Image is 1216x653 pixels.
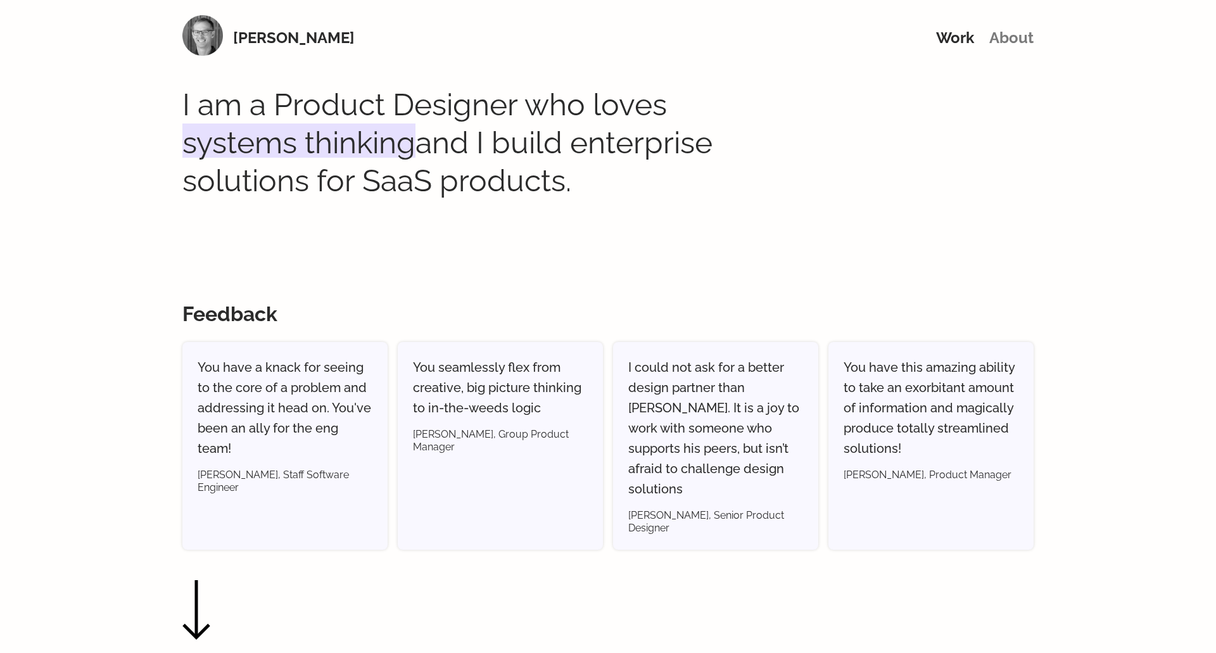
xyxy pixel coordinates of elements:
[413,428,588,453] p: [PERSON_NAME], Group Product Manager
[198,357,372,459] p: You have a knack for seeing to the core of a problem and addressing it head on. You've been an al...
[182,15,223,56] img: Logo
[989,29,1034,47] a: About
[844,357,1018,459] p: You have this amazing ability to take an exorbitant amount of information and magically produce t...
[182,86,740,200] h1: I am a Product Designer who loves and I build enterprise solutions for SaaS products.
[413,357,588,418] p: You seamlessly flex from creative, big picture thinking to in-the-weeds logic
[182,301,1034,327] p: Feedback
[628,509,803,535] p: [PERSON_NAME], Senior Product Designer
[233,29,355,48] a: [PERSON_NAME]
[182,124,415,162] span: systems thinking
[198,469,372,494] p: [PERSON_NAME], Staff Software Engineer
[936,29,974,47] a: Work
[844,469,1018,481] p: [PERSON_NAME], Product Manager
[182,580,210,640] img: Continue reading
[628,357,803,499] p: I could not ask for a better design partner than [PERSON_NAME]. It is a joy to work with someone ...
